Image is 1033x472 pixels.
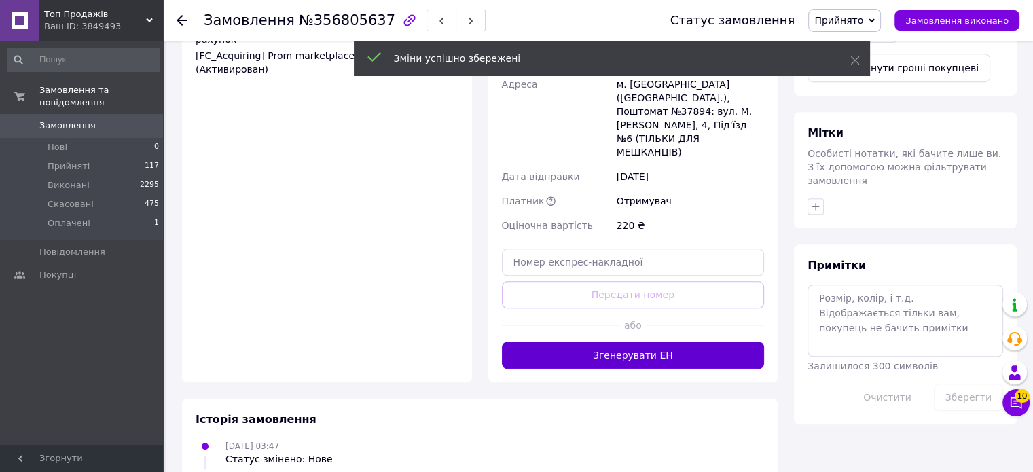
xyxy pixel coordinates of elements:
span: Історія замовлення [196,413,316,426]
div: м. [GEOGRAPHIC_DATA] ([GEOGRAPHIC_DATA].), Поштомат №37894: вул. М. [PERSON_NAME], 4, Під'їзд №6 ... [614,72,767,164]
span: Мітки [808,126,844,139]
span: Виконані [48,179,90,192]
div: Отримувач [614,189,767,213]
span: Замовлення виконано [905,16,1009,26]
input: Пошук [7,48,160,72]
span: Замовлення та повідомлення [39,84,163,109]
span: Адреса [502,79,538,90]
span: Покупці [39,269,76,281]
span: Дата відправки [502,171,580,182]
span: 1 [154,217,159,230]
span: або [619,319,646,332]
span: Оціночна вартість [502,220,593,231]
span: [DATE] 03:47 [225,441,279,451]
span: Повідомлення [39,246,105,258]
span: 10 [1015,389,1030,403]
span: Замовлення [204,12,295,29]
div: Зміни успішно збережені [394,52,816,65]
button: Чат з покупцем10 [1002,389,1030,416]
div: Ваш ID: 3849493 [44,20,163,33]
span: Прийняті [48,160,90,173]
div: Статус змінено: Нове [225,452,333,466]
div: Статус замовлення [670,14,795,27]
span: 475 [145,198,159,211]
button: Згенерувати ЕН [502,342,765,369]
span: Скасовані [48,198,94,211]
div: Повернутися назад [177,14,187,27]
span: 2295 [140,179,159,192]
div: [DATE] [614,164,767,189]
div: 220 ₴ [614,213,767,238]
button: Повернути гроші покупцеві [808,54,990,82]
span: Особисті нотатки, які бачите лише ви. З їх допомогою можна фільтрувати замовлення [808,148,1001,186]
span: Оплачені [48,217,90,230]
div: [FC_Acquiring] Prom marketplace [PERSON_NAME] (Активирован) [196,49,458,76]
button: Замовлення виконано [894,10,1019,31]
span: Замовлення [39,120,96,132]
span: 0 [154,141,159,153]
input: Номер експрес-накладної [502,249,765,276]
span: 117 [145,160,159,173]
span: Нові [48,141,67,153]
span: №356805637 [299,12,395,29]
span: Топ Продажів [44,8,146,20]
span: Примітки [808,259,866,272]
span: Залишилося 300 символів [808,361,938,371]
div: Кошти будуть зараховані на розрахунковий рахунок [196,19,458,76]
span: Прийнято [814,15,863,26]
span: Платник [502,196,545,206]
